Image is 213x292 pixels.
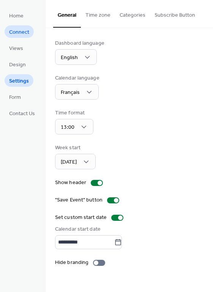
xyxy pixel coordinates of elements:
[5,107,39,119] a: Contact Us
[61,53,78,63] span: English
[55,39,104,47] div: Dashboard language
[5,58,30,70] a: Design
[5,91,25,103] a: Form
[55,109,92,117] div: Time format
[9,45,23,53] span: Views
[55,214,107,222] div: Set custom start date
[5,9,28,22] a: Home
[55,74,99,82] div: Calendar language
[61,122,74,133] span: 13:00
[5,74,33,87] a: Settings
[9,110,35,118] span: Contact Us
[9,28,29,36] span: Connect
[9,12,24,20] span: Home
[9,94,21,101] span: Form
[5,42,28,54] a: Views
[9,77,29,85] span: Settings
[55,179,86,187] div: Show header
[55,225,202,233] div: Calendar start date
[9,61,26,69] span: Design
[55,196,103,204] div: "Save Event" button
[55,144,94,152] div: Week start
[5,25,34,38] a: Connect
[55,259,88,267] div: Hide branding
[61,87,80,98] span: Français
[61,157,77,167] span: [DATE]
